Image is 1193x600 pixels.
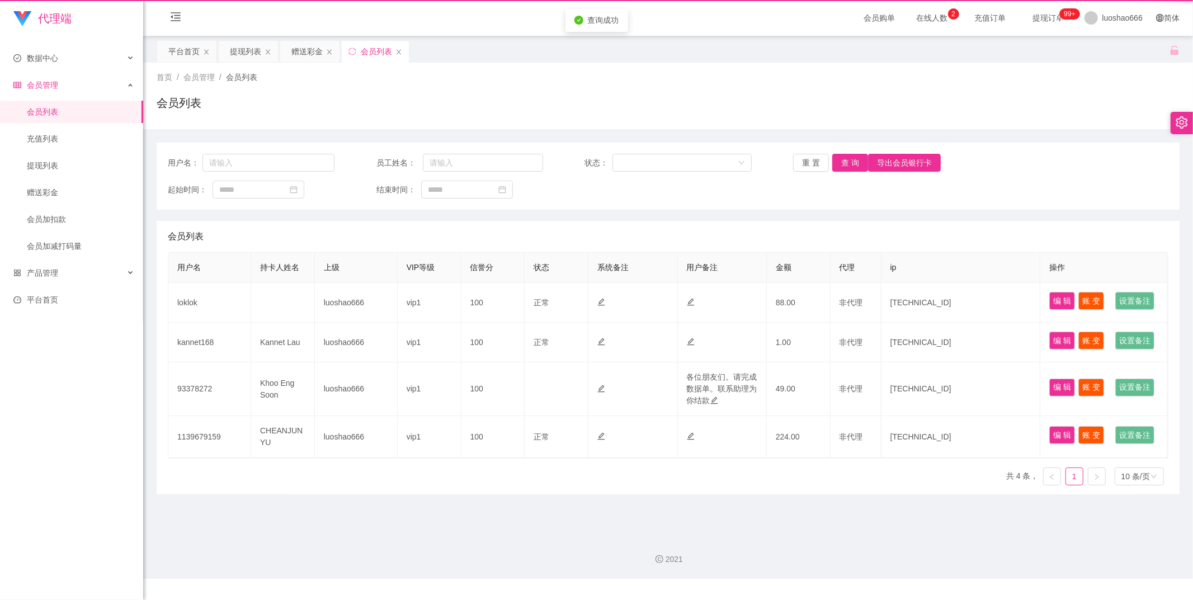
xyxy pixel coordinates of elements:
[13,81,21,89] i: 图标: table
[13,289,134,311] a: 图标: dashboard平台首页
[226,73,257,82] span: 会员列表
[1049,263,1065,272] span: 操作
[1066,468,1083,485] a: 1
[461,283,525,323] td: 100
[534,298,549,307] span: 正常
[832,154,868,172] button: 查 询
[951,8,955,20] p: 2
[324,263,339,272] span: 上级
[13,54,58,63] span: 数据中心
[1027,14,1070,22] span: 提现订单
[597,298,605,306] i: 图标: edit
[1170,45,1180,55] i: 图标: unlock
[13,268,58,277] span: 产品管理
[461,323,525,362] td: 100
[840,338,863,347] span: 非代理
[738,159,745,167] i: 图标: down
[315,283,398,323] td: luoshao666
[969,14,1012,22] span: 充值订单
[395,49,402,55] i: 图标: close
[1115,426,1154,444] button: 设置备注
[203,49,210,55] i: 图标: close
[251,362,315,416] td: Khoo Eng Soon
[291,41,323,62] div: 赠送彩金
[1049,426,1075,444] button: 编 辑
[1121,468,1150,485] div: 10 条/页
[534,263,549,272] span: 状态
[13,81,58,89] span: 会员管理
[27,181,134,204] a: 赠送彩金
[597,338,605,346] i: 图标: edit
[38,1,72,36] h1: 代理端
[588,16,619,25] span: 查询成功
[27,235,134,257] a: 会员加减打码量
[1043,467,1061,485] li: 上一页
[1059,8,1079,20] sup: 1192
[251,416,315,458] td: CHEANJUNYU
[315,362,398,416] td: luoshao666
[13,269,21,277] i: 图标: appstore-o
[251,323,315,362] td: Kannet Lau
[597,385,605,393] i: 图标: edit
[1115,379,1154,396] button: 设置备注
[152,554,1184,565] div: 2021
[656,555,663,563] i: 图标: copyright
[868,154,941,172] button: 导出会员银行卡
[423,154,543,172] input: 请输入
[168,230,204,243] span: 会员列表
[767,362,831,416] td: 49.00
[534,338,549,347] span: 正常
[1049,292,1075,310] button: 编 辑
[574,16,583,25] i: icon: check-circle
[219,73,221,82] span: /
[168,416,251,458] td: 1139679159
[398,323,461,362] td: vip1
[13,13,72,22] a: 代理端
[13,11,31,27] img: logo.9652507e.png
[840,298,863,307] span: 非代理
[398,283,461,323] td: vip1
[1006,467,1039,485] li: 共 4 条，
[398,416,461,458] td: vip1
[168,283,251,323] td: loklok
[1078,379,1104,396] button: 账 变
[265,49,271,55] i: 图标: close
[767,323,831,362] td: 1.00
[776,263,791,272] span: 金额
[157,1,195,36] i: 图标: menu-fold
[27,208,134,230] a: 会员加扣款
[177,73,179,82] span: /
[407,263,435,272] span: VIP等级
[767,416,831,458] td: 224.00
[260,263,299,272] span: 持卡人姓名
[1088,467,1106,485] li: 下一页
[1156,14,1164,22] i: 图标: global
[597,432,605,440] i: 图标: edit
[881,283,1041,323] td: [TECHNICAL_ID]
[13,54,21,62] i: 图标: check-circle-o
[881,362,1041,416] td: [TECHNICAL_ID]
[584,157,612,169] span: 状态：
[840,263,855,272] span: 代理
[168,184,213,196] span: 起始时间：
[157,73,172,82] span: 首页
[1150,473,1157,481] i: 图标: down
[687,338,695,346] i: 图标: edit
[890,263,897,272] span: ip
[461,416,525,458] td: 100
[1078,426,1104,444] button: 账 变
[348,48,356,55] i: 图标: sync
[27,127,134,150] a: 充值列表
[1049,379,1075,396] button: 编 辑
[183,73,215,82] span: 会员管理
[470,263,494,272] span: 信誉分
[1078,332,1104,349] button: 账 变
[948,8,959,20] sup: 2
[1176,116,1188,129] i: 图标: setting
[27,101,134,123] a: 会员列表
[315,323,398,362] td: luoshao666
[157,95,201,111] h1: 会员列表
[687,432,695,440] i: 图标: edit
[168,41,200,62] div: 平台首页
[1093,474,1100,480] i: 图标: right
